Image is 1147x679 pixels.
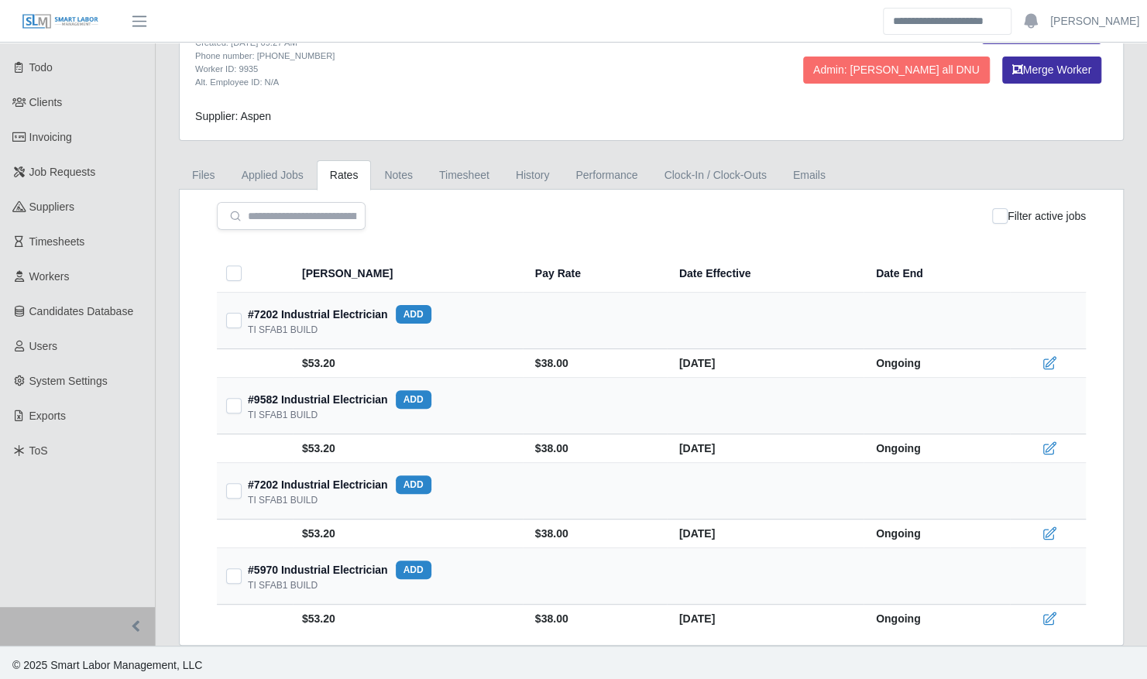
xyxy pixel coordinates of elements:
[29,201,74,213] span: Suppliers
[803,57,990,84] button: Admin: [PERSON_NAME] all DNU
[29,410,66,422] span: Exports
[651,160,779,190] a: Clock-In / Clock-Outs
[195,63,718,76] div: Worker ID: 9935
[29,375,108,387] span: System Settings
[864,520,1010,548] td: Ongoing
[195,76,718,89] div: Alt. Employee ID: N/A
[22,13,99,30] img: SLM Logo
[396,475,431,494] button: add
[523,434,667,463] td: $38.00
[1050,13,1139,29] a: [PERSON_NAME]
[179,160,228,190] a: Files
[667,605,864,633] td: [DATE]
[29,444,48,457] span: ToS
[992,202,1086,230] div: Filter active jobs
[426,160,503,190] a: Timesheet
[29,166,96,178] span: Job Requests
[1002,57,1101,84] button: Merge Worker
[248,579,318,592] div: TI SFAB1 BUILD
[29,270,70,283] span: Workers
[864,434,1010,463] td: Ongoing
[864,255,1010,293] th: Date End
[248,305,431,324] div: #7202 Industrial Electrician
[248,324,318,336] div: TI SFAB1 BUILD
[293,605,523,633] td: $53.20
[195,36,718,50] div: Created: [DATE] 09:27 AM
[248,409,318,421] div: TI SFAB1 BUILD
[371,160,426,190] a: Notes
[29,61,53,74] span: Todo
[503,160,563,190] a: History
[195,110,271,122] span: Supplier: Aspen
[29,340,58,352] span: Users
[864,605,1010,633] td: Ongoing
[293,255,523,293] th: [PERSON_NAME]
[29,305,134,317] span: Candidates Database
[562,160,651,190] a: Performance
[29,131,72,143] span: Invoicing
[396,561,431,579] button: add
[29,96,63,108] span: Clients
[228,160,317,190] a: Applied Jobs
[12,659,202,671] span: © 2025 Smart Labor Management, LLC
[667,434,864,463] td: [DATE]
[293,520,523,548] td: $53.20
[293,349,523,378] td: $53.20
[248,390,431,409] div: #9582 Industrial Electrician
[293,434,523,463] td: $53.20
[523,520,667,548] td: $38.00
[396,390,431,409] button: add
[523,255,667,293] th: Pay Rate
[248,561,431,579] div: #5970 Industrial Electrician
[667,255,864,293] th: Date Effective
[864,349,1010,378] td: Ongoing
[317,160,372,190] a: Rates
[29,235,85,248] span: Timesheets
[667,349,864,378] td: [DATE]
[883,8,1011,35] input: Search
[667,520,864,548] td: [DATE]
[523,605,667,633] td: $38.00
[396,305,431,324] button: add
[248,494,318,506] div: TI SFAB1 BUILD
[248,475,431,494] div: #7202 Industrial Electrician
[523,349,667,378] td: $38.00
[195,50,718,63] div: Phone number: [PHONE_NUMBER]
[780,160,839,190] a: Emails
